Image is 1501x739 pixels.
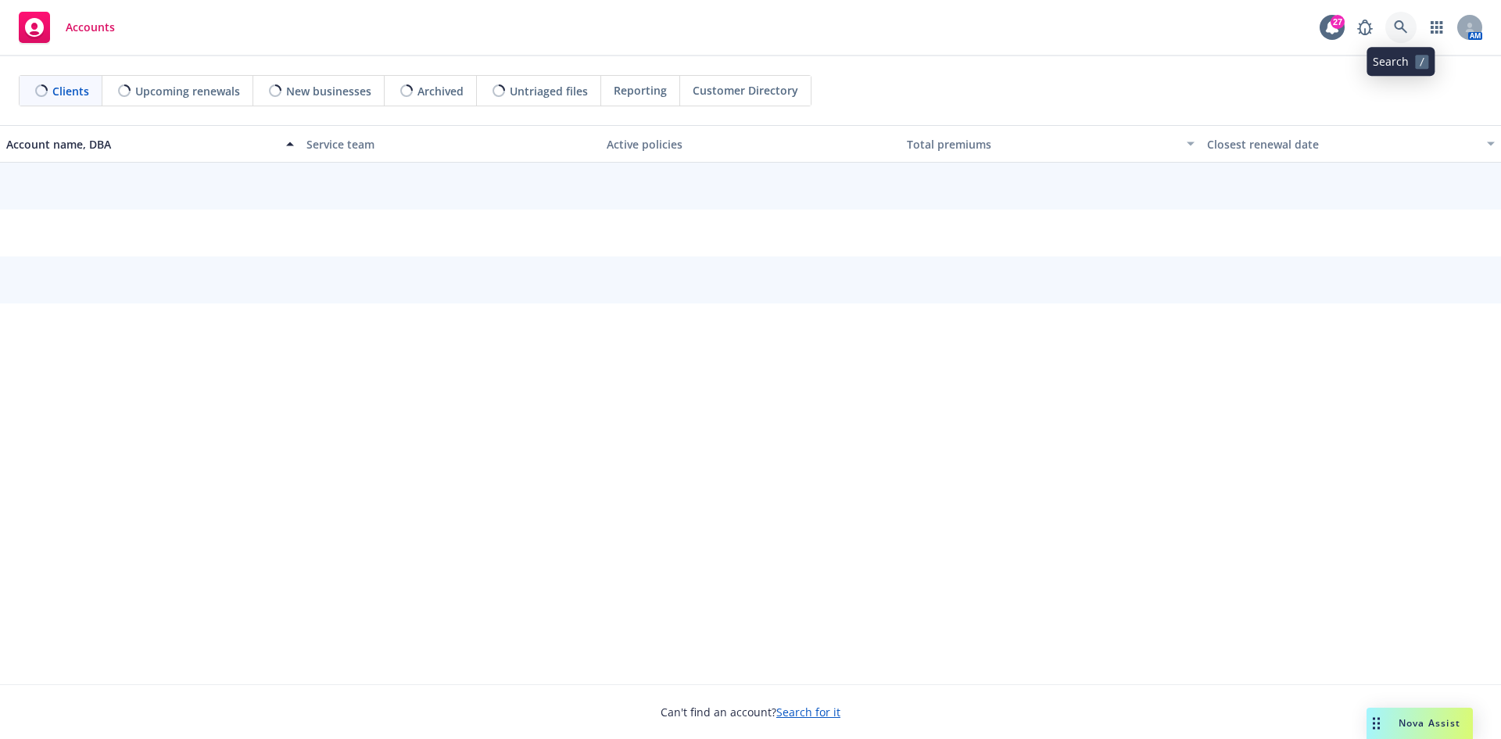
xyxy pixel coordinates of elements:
span: Clients [52,83,89,99]
span: Accounts [66,21,115,34]
a: Search [1385,12,1417,43]
div: Service team [306,136,594,152]
span: Reporting [614,82,667,99]
div: Drag to move [1367,708,1386,739]
a: Report a Bug [1349,12,1381,43]
button: Closest renewal date [1201,125,1501,163]
span: New businesses [286,83,371,99]
span: Can't find an account? [661,704,840,720]
a: Accounts [13,5,121,49]
button: Total premiums [901,125,1201,163]
button: Nova Assist [1367,708,1473,739]
a: Switch app [1421,12,1453,43]
span: Customer Directory [693,82,798,99]
div: Closest renewal date [1207,136,1478,152]
div: Account name, DBA [6,136,277,152]
button: Active policies [600,125,901,163]
span: Archived [417,83,464,99]
span: Upcoming renewals [135,83,240,99]
span: Untriaged files [510,83,588,99]
div: 27 [1331,15,1345,29]
span: Nova Assist [1399,716,1460,730]
a: Search for it [776,705,840,719]
button: Service team [300,125,600,163]
div: Total premiums [907,136,1177,152]
div: Active policies [607,136,894,152]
